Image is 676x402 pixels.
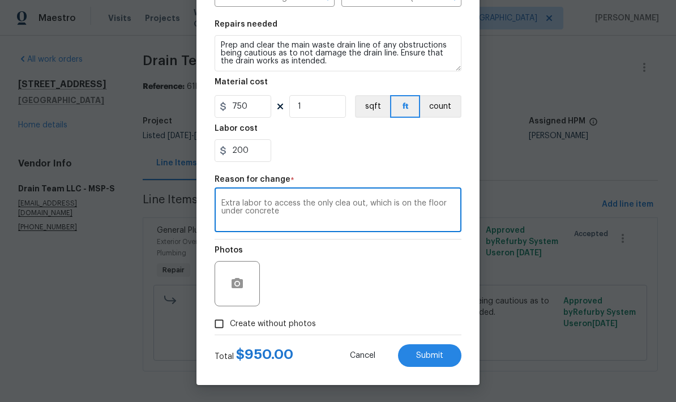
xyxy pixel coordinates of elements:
[398,344,461,367] button: Submit
[215,246,243,254] h5: Photos
[215,78,268,86] h5: Material cost
[215,20,277,28] h5: Repairs needed
[215,176,290,183] h5: Reason for change
[332,344,393,367] button: Cancel
[355,95,390,118] button: sqft
[215,35,461,71] textarea: Prep and clear the main waste drain line of any obstructions being cautious as to not damage the ...
[350,352,375,360] span: Cancel
[215,125,258,132] h5: Labor cost
[416,352,443,360] span: Submit
[390,95,420,118] button: ft
[236,348,293,361] span: $ 950.00
[215,349,293,362] div: Total
[221,199,455,223] textarea: Extra labor to access the only clea out, which is on the floor under concrete
[230,318,316,330] span: Create without photos
[420,95,461,118] button: count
